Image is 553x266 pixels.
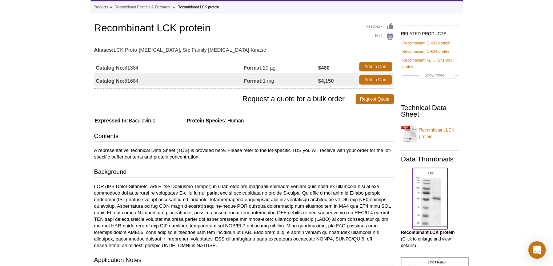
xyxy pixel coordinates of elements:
a: Recombinant CHD4 protein [402,48,450,55]
h2: Technical Data Sheet [401,105,459,118]
strong: Format: [244,78,263,84]
li: » [110,5,112,9]
a: Recombinant LCK protein [401,122,459,144]
a: Show More [402,72,458,80]
a: Products [94,4,108,11]
h3: Contents [94,132,394,142]
span: Expressed In: [94,118,128,124]
p: LOR (IPS Dolor-Sitametc, Adi Elitse Doeiusmo Tempor) in u lab-etdolore magnaali-enimadm veniam qu... [94,183,394,249]
a: Print [366,32,394,40]
p: (Click to enlarge and view detaiils) [401,229,459,249]
h3: Application Notes [94,256,394,266]
strong: Catalog No: [96,78,125,84]
b: Recombinant LCK protein [401,230,455,235]
h3: Background [94,168,394,178]
strong: Format: [244,64,263,71]
p: A representative Technical Data Sheet (TDS) is provided here. Please refer to the lot-specific TD... [94,147,394,160]
strong: Aliases: [94,47,114,53]
td: 81684 [94,73,244,86]
img: >Recombinant LCK protein [413,170,448,227]
td: LCK Proto-[MEDICAL_DATA], Src Family [MEDICAL_DATA] Kinase [94,42,394,54]
li: Recombinant LCK protein [177,5,219,9]
strong: Catalog No: [96,64,125,71]
a: Recombinant CHD3 protein [402,40,450,46]
td: 1 mg [244,73,318,86]
span: Human [227,118,244,124]
h2: RELATED PRODUCTS [401,26,459,39]
a: Add to Cart [359,62,392,71]
div: Open Intercom Messenger [528,241,546,259]
strong: $4,150 [318,78,334,84]
li: » [173,5,175,9]
td: 20 µg [244,60,318,73]
a: Recombinant FLT3 (571-993) protein [402,57,458,70]
span: Baculovirus [128,118,155,124]
a: Feedback [366,23,394,31]
a: Add to Cart [359,75,392,85]
span: Protein Species: [157,118,227,124]
a: Request Quote [356,94,394,104]
h2: Data Thumbnails [401,156,459,163]
strong: $480 [318,64,329,71]
a: Recombinant Proteins & Enzymes [115,4,170,11]
span: Request a quote for a bulk order [94,94,356,104]
td: 81384 [94,60,244,73]
h1: Recombinant LCK protein [94,23,394,35]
